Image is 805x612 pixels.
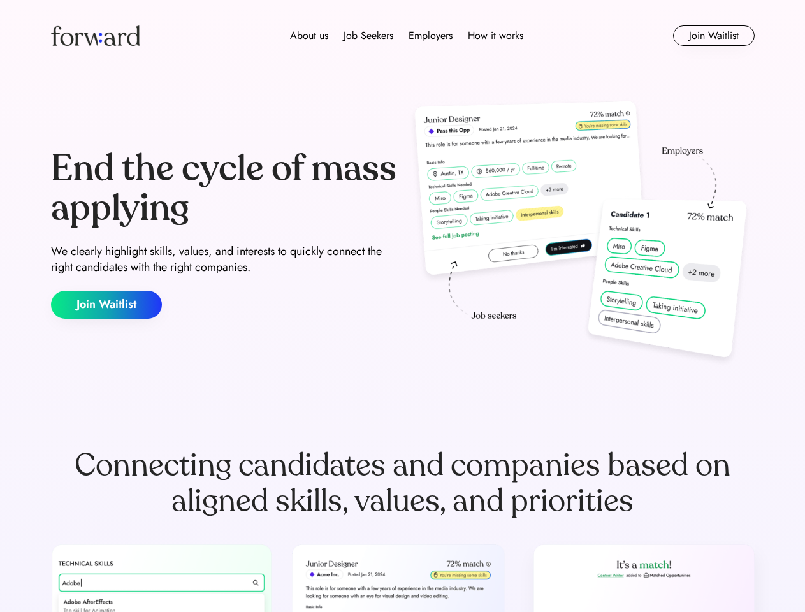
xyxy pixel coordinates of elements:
img: Forward logo [51,25,140,46]
button: Join Waitlist [673,25,755,46]
div: About us [290,28,328,43]
div: Connecting candidates and companies based on aligned skills, values, and priorities [51,448,755,519]
div: Job Seekers [344,28,393,43]
div: End the cycle of mass applying [51,149,398,228]
img: hero-image.png [408,97,755,371]
div: Employers [409,28,453,43]
button: Join Waitlist [51,291,162,319]
div: How it works [468,28,523,43]
div: We clearly highlight skills, values, and interests to quickly connect the right candidates with t... [51,244,398,275]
